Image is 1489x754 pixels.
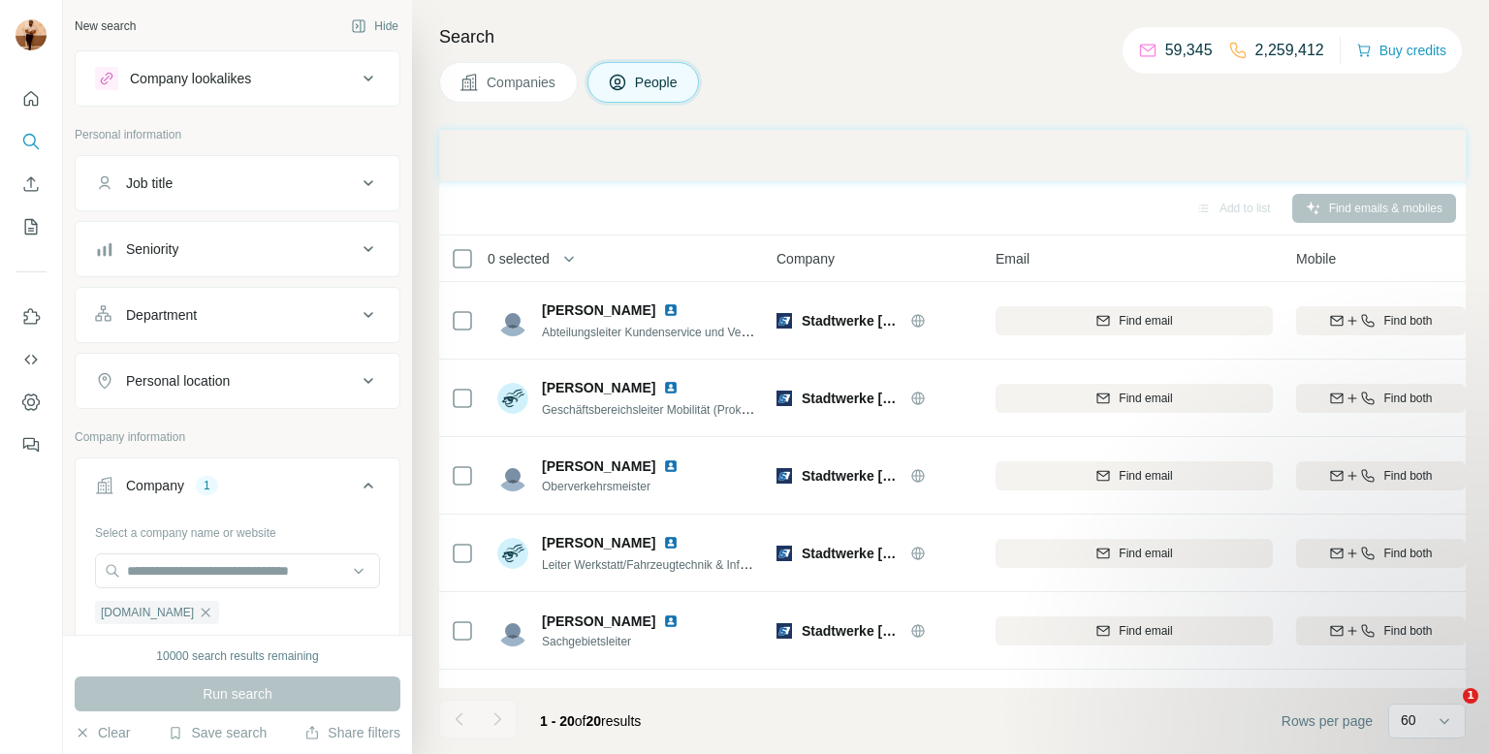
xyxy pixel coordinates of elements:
[196,477,218,494] div: 1
[802,544,901,563] span: Stadtwerke [GEOGRAPHIC_DATA]
[1119,390,1172,407] span: Find email
[1383,390,1432,407] span: Find both
[75,17,136,35] div: New search
[76,160,399,206] button: Job title
[95,517,380,542] div: Select a company name or website
[497,615,528,646] img: Avatar
[16,342,47,377] button: Use Surfe API
[802,311,901,330] span: Stadtwerke [GEOGRAPHIC_DATA]
[802,389,901,408] span: Stadtwerke [GEOGRAPHIC_DATA]
[16,385,47,420] button: Dashboard
[663,302,679,318] img: LinkedIn logo
[776,249,835,268] span: Company
[439,23,1466,50] h4: Search
[1296,384,1466,413] button: Find both
[337,12,412,41] button: Hide
[1296,249,1336,268] span: Mobile
[76,226,399,272] button: Seniority
[542,300,655,320] span: [PERSON_NAME]
[776,313,792,329] img: Logo of Stadtwerke Remscheid
[542,378,655,397] span: [PERSON_NAME]
[488,249,550,268] span: 0 selected
[168,723,267,742] button: Save search
[1383,312,1432,330] span: Find both
[586,713,602,729] span: 20
[663,380,679,395] img: LinkedIn logo
[996,539,1273,568] button: Find email
[542,456,655,476] span: [PERSON_NAME]
[76,358,399,404] button: Personal location
[1296,461,1466,490] button: Find both
[542,401,961,417] span: Geschäftsbereichsleiter Mobilität (Prokurist) / Park Service Remscheid (Prokurist)
[126,476,184,495] div: Company
[996,616,1273,645] button: Find email
[75,126,400,143] p: Personal information
[497,538,528,569] img: Avatar
[542,612,655,631] span: [PERSON_NAME]
[776,391,792,406] img: Logo of Stadtwerke Remscheid
[776,623,792,639] img: Logo of Stadtwerke Remscheid
[776,468,792,484] img: Logo of Stadtwerke Remscheid
[635,73,680,92] span: People
[487,73,557,92] span: Companies
[497,460,528,491] img: Avatar
[1383,467,1432,485] span: Find both
[1296,306,1466,335] button: Find both
[16,167,47,202] button: Enrich CSV
[542,556,873,572] span: Leiter Werkstatt/Fahrzeugtechnik & Infrastruktur Verkehrsbetrieb
[996,249,1030,268] span: Email
[663,458,679,474] img: LinkedIn logo
[1119,467,1172,485] span: Find email
[540,713,575,729] span: 1 - 20
[1255,39,1324,62] p: 2,259,412
[542,478,686,495] span: Oberverkehrsmeister
[126,173,173,193] div: Job title
[1119,312,1172,330] span: Find email
[16,427,47,462] button: Feedback
[76,55,399,102] button: Company lookalikes
[126,371,230,391] div: Personal location
[996,306,1273,335] button: Find email
[439,130,1466,181] iframe: Banner
[802,466,901,486] span: Stadtwerke [GEOGRAPHIC_DATA]
[1356,37,1446,64] button: Buy credits
[75,428,400,446] p: Company information
[663,535,679,550] img: LinkedIn logo
[76,292,399,338] button: Department
[575,713,586,729] span: of
[16,299,47,334] button: Use Surfe on LinkedIn
[776,546,792,561] img: Logo of Stadtwerke Remscheid
[16,81,47,116] button: Quick start
[540,713,641,729] span: results
[126,239,178,259] div: Seniority
[1463,688,1478,704] span: 1
[497,305,528,336] img: Avatar
[156,647,318,665] div: 10000 search results remaining
[663,613,679,629] img: LinkedIn logo
[126,305,197,325] div: Department
[497,383,528,414] img: Avatar
[996,384,1273,413] button: Find email
[101,604,194,621] span: [DOMAIN_NAME]
[16,124,47,159] button: Search
[16,19,47,50] img: Avatar
[75,723,130,742] button: Clear
[996,461,1273,490] button: Find email
[304,723,400,742] button: Share filters
[1165,39,1213,62] p: 59,345
[130,69,251,88] div: Company lookalikes
[802,621,901,641] span: Stadtwerke [GEOGRAPHIC_DATA]
[542,533,655,552] span: [PERSON_NAME]
[76,462,399,517] button: Company1
[16,209,47,244] button: My lists
[1423,688,1470,735] iframe: Intercom live chat
[542,324,768,339] span: Abteilungsleiter Kundenservice und Vertrieb
[542,633,686,650] span: Sachgebietsleiter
